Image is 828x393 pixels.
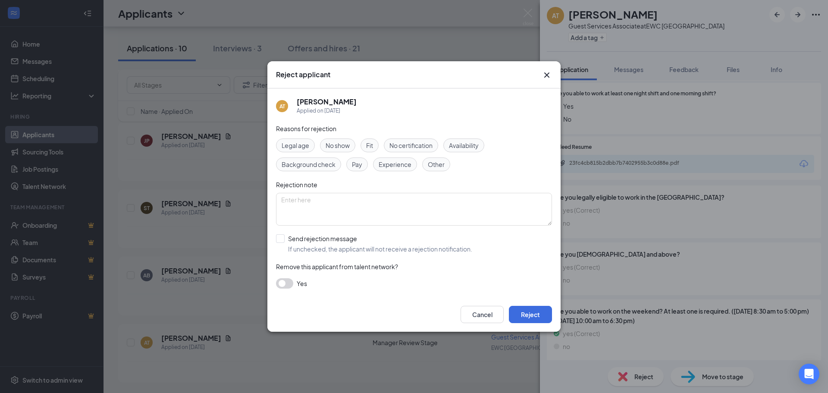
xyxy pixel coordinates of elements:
span: Other [428,160,445,169]
div: Applied on [DATE] [297,107,357,115]
span: No show [326,141,350,150]
button: Close [542,70,552,80]
span: Experience [379,160,411,169]
h3: Reject applicant [276,70,330,79]
div: Open Intercom Messenger [799,364,819,384]
span: Legal age [282,141,309,150]
span: Remove this applicant from talent network? [276,263,398,270]
span: Fit [366,141,373,150]
span: Availability [449,141,479,150]
span: Pay [352,160,362,169]
h5: [PERSON_NAME] [297,97,357,107]
button: Cancel [461,306,504,323]
span: Rejection note [276,181,317,189]
span: Reasons for rejection [276,125,336,132]
div: AT [279,103,285,110]
svg: Cross [542,70,552,80]
span: Background check [282,160,336,169]
button: Reject [509,306,552,323]
span: Yes [297,278,307,289]
span: No certification [389,141,433,150]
